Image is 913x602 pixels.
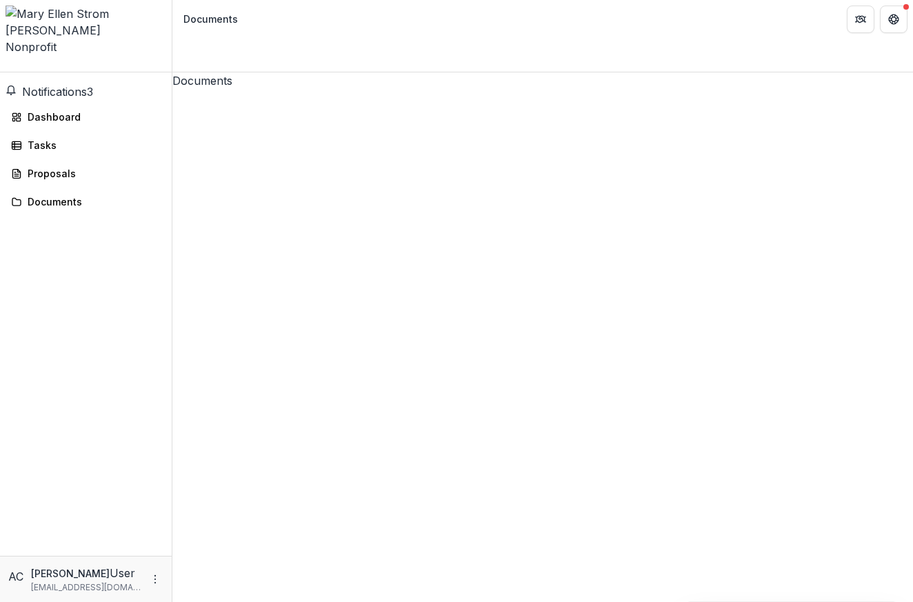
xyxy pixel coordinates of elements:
[6,134,166,157] a: Tasks
[178,9,243,29] nav: breadcrumb
[847,6,874,33] button: Partners
[110,565,135,581] p: User
[28,110,155,124] div: Dashboard
[6,190,166,213] a: Documents
[6,106,166,128] a: Dashboard
[28,138,155,152] div: Tasks
[880,6,907,33] button: Get Help
[31,566,110,581] p: [PERSON_NAME]
[28,166,155,181] div: Proposals
[183,12,238,26] div: Documents
[6,6,166,22] img: Mary Ellen Strom
[6,83,93,100] button: Notifications3
[172,72,913,89] h3: Documents
[147,571,163,588] button: More
[28,194,155,209] div: Documents
[31,581,141,594] p: [EMAIL_ADDRESS][DOMAIN_NAME]
[6,40,57,54] span: Nonprofit
[6,22,166,39] div: [PERSON_NAME]
[6,162,166,185] a: Proposals
[87,85,93,99] span: 3
[22,85,87,99] span: Notifications
[8,568,26,585] div: Ann Carlson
